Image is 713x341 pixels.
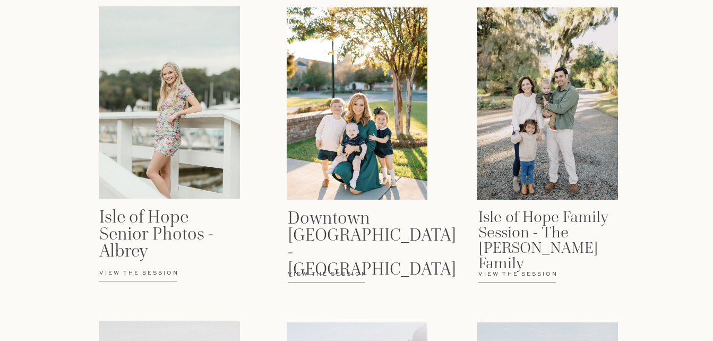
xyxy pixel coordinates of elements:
[478,209,609,261] a: Isle of Hope Family Session - The [PERSON_NAME] Family
[99,208,230,260] a: Isle of Hope Senior Photos - Albrey
[288,270,400,289] a: VIEW THE SESSION
[288,209,419,261] a: Downtown [GEOGRAPHIC_DATA] - [GEOGRAPHIC_DATA]
[99,269,212,288] a: VIEW THE SESSION
[478,270,591,289] a: VIEW THE SESSION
